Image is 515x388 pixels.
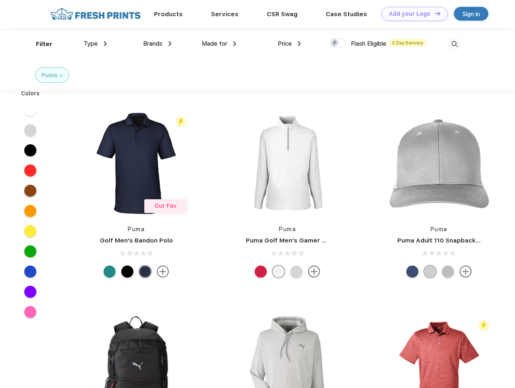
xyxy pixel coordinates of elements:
img: dropdown.png [169,41,171,46]
div: Puma Black [121,266,133,278]
div: Peacoat Qut Shd [406,266,418,278]
a: Products [154,11,183,18]
span: Type [84,40,98,47]
div: Green Lagoon [103,266,116,278]
img: flash_active_toggle.svg [175,116,186,127]
img: desktop_search.svg [448,38,461,51]
span: Our Fav [154,202,177,209]
a: Services [211,11,239,18]
span: Price [278,40,292,47]
img: dropdown.png [104,41,107,46]
img: more.svg [308,266,320,278]
span: 5 Day Delivery [390,39,426,46]
div: Navy Blazer [139,266,151,278]
span: Flash Eligible [351,40,386,47]
a: Puma [128,226,145,232]
div: Colors [15,89,46,98]
a: Puma Golf Men's Gamer Golf Quarter-Zip [246,237,374,244]
div: Quarry Brt Whit [424,266,436,278]
img: more.svg [157,266,169,278]
img: fo%20logo%202.webp [48,7,143,21]
a: Golf Men's Bandon Polo [100,237,173,244]
div: Sign in [462,9,480,19]
img: func=resize&h=266 [234,110,341,217]
img: DT [435,11,440,16]
img: flash_active_toggle.svg [478,320,489,331]
img: func=resize&h=266 [82,110,190,217]
div: Ski Patrol [255,266,267,278]
div: Quarry with Brt Whit [442,266,454,278]
img: dropdown.png [233,41,236,46]
div: High Rise [290,266,302,278]
a: Puma [279,226,296,232]
img: filter_cancel.svg [60,74,63,77]
div: Filter [36,40,53,49]
a: CSR Swag [267,11,298,18]
div: Bright White [272,266,285,278]
span: Brands [143,40,163,47]
span: Made for [202,40,227,47]
img: dropdown.png [298,41,301,46]
a: Sign in [454,7,488,21]
img: more.svg [460,266,472,278]
div: Puma [42,71,57,80]
div: Add your Logo [389,11,431,17]
a: Puma [431,226,447,232]
img: func=resize&h=266 [385,110,493,217]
